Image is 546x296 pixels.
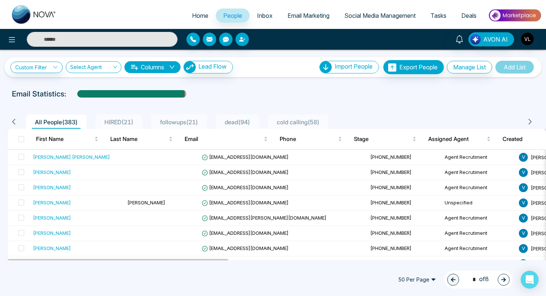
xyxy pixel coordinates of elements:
img: Nova CRM Logo [12,5,56,24]
a: Deals [454,9,484,23]
span: V [519,153,528,162]
td: Agent Recrutiment [442,211,516,226]
th: Stage [348,129,422,149]
span: Tasks [430,12,446,19]
span: cold calling ( 58 ) [274,118,322,126]
span: Home [192,12,208,19]
span: [PHONE_NUMBER] [370,230,412,236]
img: Market-place.gif [488,7,542,24]
p: Email Statistics: [12,88,66,99]
span: Social Media Management [344,12,416,19]
span: Inbox [257,12,273,19]
span: Stage [354,135,411,144]
span: [PHONE_NUMBER] [370,200,412,205]
span: [EMAIL_ADDRESS][DOMAIN_NAME] [202,230,289,236]
a: Lead FlowLead Flow [181,61,233,73]
a: Tasks [423,9,454,23]
a: Custom Filter [10,62,63,73]
span: Assigned Agent [428,135,485,144]
span: V [519,259,528,268]
button: Export People [383,60,444,74]
button: Lead Flow [183,61,233,73]
span: People [223,12,242,19]
span: Lead Flow [198,63,227,70]
div: [PERSON_NAME] [33,168,71,176]
span: [PHONE_NUMBER] [370,245,412,251]
span: [EMAIL_ADDRESS][DOMAIN_NAME] [202,154,289,160]
span: [EMAIL_ADDRESS][DOMAIN_NAME] [202,200,289,205]
img: Lead Flow [184,61,196,73]
span: Email [185,135,262,144]
span: [EMAIL_ADDRESS][DOMAIN_NAME] [202,184,289,190]
span: [PHONE_NUMBER] [370,184,412,190]
span: Phone [280,135,337,144]
a: Social Media Management [337,9,423,23]
span: [EMAIL_ADDRESS][DOMAIN_NAME] [202,169,289,175]
span: [PHONE_NUMBER] [370,215,412,221]
span: HIRED ( 21 ) [101,118,136,126]
td: Agent Recrutiment [442,180,516,195]
span: V [519,168,528,177]
th: Email [179,129,274,149]
td: Agent Recrutiment [442,165,516,180]
span: [EMAIL_ADDRESS][DOMAIN_NAME] [202,245,289,251]
span: Import People [335,63,373,70]
span: V [519,183,528,192]
button: Manage List [447,61,492,73]
th: Assigned Agent [422,129,497,149]
td: Agent Recrutiment [442,226,516,241]
th: Last Name [104,129,179,149]
div: [PERSON_NAME] [33,229,71,237]
span: AVON AI [483,35,508,44]
td: Agent Recrutiment [442,256,516,272]
a: Home [185,9,216,23]
span: Last Name [110,135,167,144]
th: First Name [30,129,104,149]
button: Columnsdown [124,61,181,73]
span: [PHONE_NUMBER] [370,154,412,160]
span: Email Marketing [287,12,329,19]
span: First Name [36,135,93,144]
div: [PERSON_NAME] [33,244,71,252]
div: [PERSON_NAME] [33,199,71,206]
span: V [519,244,528,253]
span: V [519,214,528,223]
td: Agent Recrutiment [442,150,516,165]
div: [PERSON_NAME] [33,184,71,191]
div: [PERSON_NAME] [33,214,71,221]
span: followups ( 21 ) [157,118,201,126]
img: Lead Flow [470,34,481,45]
div: Open Intercom Messenger [521,271,539,289]
span: V [519,198,528,207]
span: dead ( 94 ) [222,118,253,126]
div: [PERSON_NAME] [PERSON_NAME] [33,153,110,161]
span: 50 Per Page [393,274,441,286]
span: All People ( 383 ) [32,118,81,126]
span: down [169,64,175,70]
span: V [519,229,528,238]
span: of 8 [468,274,489,285]
th: Phone [274,129,348,149]
td: Unspecified [442,195,516,211]
span: [EMAIL_ADDRESS][PERSON_NAME][DOMAIN_NAME] [202,215,326,221]
td: Agent Recrutiment [442,241,516,256]
a: People [216,9,250,23]
span: Deals [461,12,477,19]
a: Inbox [250,9,280,23]
button: AVON AI [468,32,514,46]
a: Email Marketing [280,9,337,23]
span: Export People [399,63,438,71]
img: User Avatar [521,33,534,45]
span: [PHONE_NUMBER] [370,169,412,175]
span: [PERSON_NAME] [127,200,165,205]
